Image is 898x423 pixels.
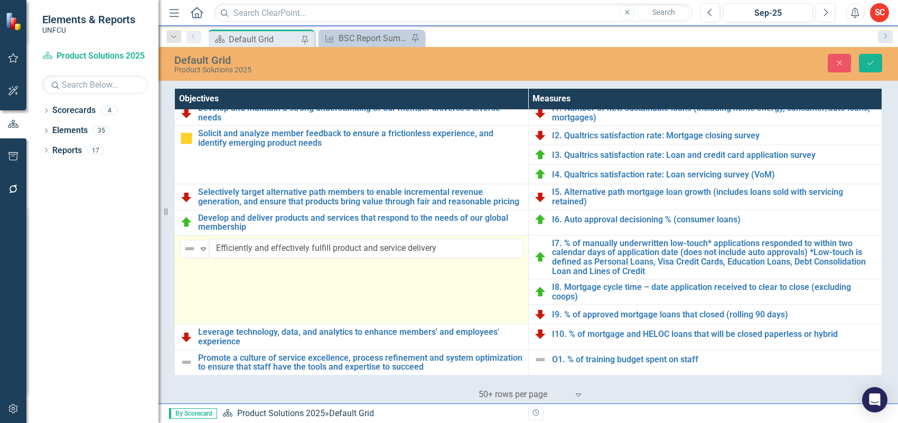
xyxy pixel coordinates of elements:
div: Product Solutions 2025 [174,66,569,74]
div: Default Grid [229,33,298,46]
a: Develop and deliver products and services that respond to the needs of our global membership [198,213,523,232]
a: I7. % of manually underwritten low-touch* applications responded to within two calendar days of a... [552,239,877,276]
span: By Scorecard [169,408,217,419]
a: I2. Qualtrics satisfaction rate: Mortgage closing survey [552,131,877,140]
img: Below Plan [534,327,547,340]
input: Search ClearPoint... [214,4,693,22]
small: UNFCU [42,26,135,34]
a: I8. Mortgage cycle time – date application received to clear to close (excluding coops) [552,283,877,301]
a: Solicit and analyze member feedback to ensure a frictionless experience, and identify emerging pr... [198,129,523,147]
span: Elements & Reports [42,13,135,26]
a: Reports [52,145,82,157]
a: I3. Qualtrics satisfaction rate: Loan and credit card application survey [552,151,877,160]
a: I10. % of mortgage and HELOC loans that will be closed paperless or hybrid [552,330,877,339]
span: Search [652,8,675,16]
img: On Target [180,216,193,229]
div: Open Intercom Messenger [862,387,887,412]
input: Name [209,239,523,258]
div: Default Grid [174,54,569,66]
div: 4 [101,106,118,115]
a: Develop and maintain a strong understanding of our member universe’s diverse needs [198,104,523,122]
img: ClearPoint Strategy [5,12,24,31]
img: Below Plan [534,191,547,203]
img: On Target [534,148,547,161]
div: BSC Report Summary [339,32,408,45]
a: Product Solutions 2025 [237,408,325,418]
img: Below Plan [534,107,547,119]
img: Below Plan [534,308,547,321]
div: 17 [87,146,104,155]
div: » [222,408,520,420]
img: Below Plan [534,129,547,142]
img: On Target [534,251,547,264]
a: I4. Qualtrics satisfaction rate: Loan servicing survey (VoM) [552,170,877,180]
a: Leverage technology, data, and analytics to enhance members' and employees' experience [198,327,523,346]
img: Not Defined [534,353,547,366]
button: SC [870,3,889,22]
a: I9. % of approved mortgage loans that closed (rolling 90 days) [552,310,877,319]
img: On Target [534,213,547,226]
a: I6. Auto approval decisioning % (consumer loans) [552,215,877,224]
a: I1. Number of new sustainable loans (including home energy, consumer/auto loans, mortgages) [552,104,877,122]
a: Selectively target alternative path members to enable incremental revenue generation, and ensure ... [198,187,523,206]
div: Sep-25 [727,7,809,20]
a: I5. Alternative path mortgage loan growth (includes loans sold with servicing retained) [552,187,877,206]
a: Elements [52,125,88,137]
a: BSC Report Summary [321,32,408,45]
a: Promote a culture of service excellence, process refinement and system optimization to ensure tha... [198,353,523,372]
div: 35 [93,126,110,135]
img: On Target [534,168,547,181]
a: Scorecards [52,105,96,117]
div: Default Grid [329,408,374,418]
img: Below Plan [180,191,193,203]
a: Product Solutions 2025 [42,50,148,62]
img: Caution [180,132,193,145]
img: Below Plan [180,331,193,343]
button: Search [637,5,690,20]
input: Search Below... [42,76,148,94]
img: Not Defined [183,242,196,255]
img: Below Plan [180,107,193,119]
img: On Target [534,286,547,298]
button: Sep-25 [723,3,813,22]
a: O1. % of training budget spent on staff [552,355,877,364]
img: Not Defined [180,356,193,369]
